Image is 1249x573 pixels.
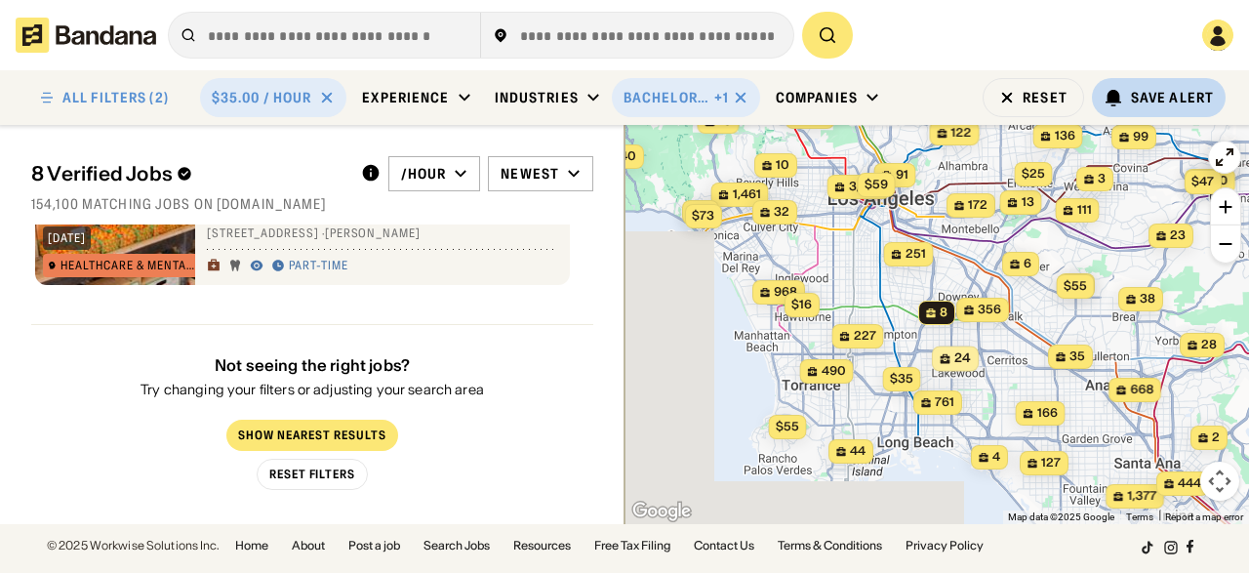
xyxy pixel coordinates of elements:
[854,328,876,345] span: 227
[719,113,732,130] span: 18
[692,208,714,223] span: $73
[1024,256,1031,272] span: 6
[954,349,971,367] span: 24
[1201,337,1217,353] span: 28
[1022,166,1045,181] span: $25
[47,540,220,552] div: © 2025 Workwise Solutions Inc.
[774,204,789,221] span: 32
[978,302,1001,318] span: 356
[935,394,954,411] span: 761
[865,177,888,191] span: $59
[774,284,797,301] span: 968
[733,186,761,203] span: 1,461
[141,384,484,397] div: Try changing your filters or adjusting your search area
[849,179,883,195] span: 3,488
[31,195,593,213] div: 154,100 matching jobs on [DOMAIN_NAME]
[778,540,882,552] a: Terms & Conditions
[1041,455,1061,471] span: 127
[1069,348,1085,365] span: 35
[1212,430,1220,446] span: 2
[238,430,385,442] div: Show Nearest Results
[896,167,908,184] span: 91
[501,165,559,183] div: Newest
[1055,128,1075,144] span: 136
[850,443,866,460] span: 44
[694,540,754,552] a: Contact Us
[776,89,858,106] div: Companies
[906,246,926,263] span: 251
[289,259,348,274] div: Part-time
[1140,291,1155,307] span: 38
[594,540,670,552] a: Free Tax Filing
[348,540,400,552] a: Post a job
[1037,405,1058,422] span: 166
[776,419,799,433] span: $55
[31,162,345,185] div: 8 Verified Jobs
[629,499,694,524] img: Google
[890,371,913,386] span: $35
[1126,512,1153,522] a: Terms (opens in new tab)
[1022,194,1034,211] span: 13
[292,540,325,552] a: About
[776,157,789,174] span: 10
[235,540,268,552] a: Home
[16,18,156,53] img: Bandana logotype
[822,363,846,380] span: 490
[714,89,729,106] div: +1
[48,232,86,244] div: [DATE]
[207,226,558,242] div: [STREET_ADDRESS] · [PERSON_NAME]
[906,540,984,552] a: Privacy Policy
[1191,174,1214,188] span: $47
[940,305,947,321] span: 8
[141,356,484,375] div: Not seeing the right jobs?
[269,470,355,481] div: Reset Filters
[1023,91,1068,104] div: Reset
[1165,512,1243,522] a: Report a map error
[992,449,1000,466] span: 4
[1008,512,1114,522] span: Map data ©2025 Google
[1127,488,1156,505] span: 1,377
[1170,227,1186,244] span: 23
[624,89,710,106] div: Bachelor's Degree
[968,197,987,214] span: 172
[401,165,447,183] div: /hour
[31,225,593,525] div: grid
[951,125,972,142] span: 122
[1077,202,1092,219] span: 111
[791,297,812,311] span: $16
[212,89,312,106] div: $35.00 / hour
[495,89,579,106] div: Industries
[1133,129,1148,145] span: 99
[513,540,571,552] a: Resources
[1098,171,1106,187] span: 3
[629,499,694,524] a: Open this area in Google Maps (opens a new window)
[60,260,198,271] div: Healthcare & Mental Health
[62,91,169,104] div: ALL FILTERS (2)
[1130,382,1153,398] span: 668
[1178,475,1201,492] span: 444
[362,89,449,106] div: Experience
[1200,462,1239,501] button: Map camera controls
[1131,89,1214,106] div: Save Alert
[423,540,490,552] a: Search Jobs
[1064,278,1087,293] span: $55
